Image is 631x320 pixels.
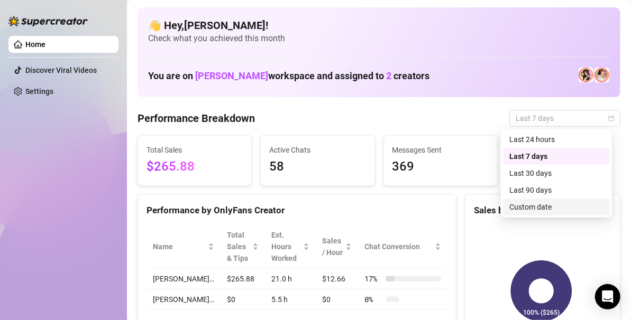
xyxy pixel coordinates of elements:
[153,241,206,252] span: Name
[509,201,603,213] div: Custom date
[147,269,221,289] td: [PERSON_NAME]…
[595,68,609,82] img: 𝖍𝖔𝖑𝖑𝖞
[392,144,489,156] span: Messages Sent
[509,167,603,179] div: Last 30 days
[595,284,620,309] div: Open Intercom Messenger
[147,157,243,177] span: $265.88
[265,269,315,289] td: 21.0 h
[316,269,359,289] td: $12.66
[386,70,391,81] span: 2
[503,165,610,182] div: Last 30 days
[221,269,265,289] td: $265.88
[608,115,615,121] span: calendar
[271,229,300,264] div: Est. Hours Worked
[509,134,603,145] div: Last 24 hours
[322,235,344,258] span: Sales / Hour
[509,150,603,162] div: Last 7 days
[25,40,45,49] a: Home
[392,157,489,177] span: 369
[503,131,610,148] div: Last 24 hours
[474,203,611,218] div: Sales by OnlyFans Creator
[503,148,610,165] div: Last 7 days
[269,157,365,177] span: 58
[509,184,603,196] div: Last 90 days
[195,70,268,81] span: [PERSON_NAME]
[316,289,359,310] td: $0
[364,273,381,285] span: 17 %
[579,68,593,82] img: Holly
[25,66,97,74] a: Discover Viral Videos
[269,144,365,156] span: Active Chats
[147,289,221,310] td: [PERSON_NAME]…
[147,203,447,218] div: Performance by OnlyFans Creator
[316,225,359,269] th: Sales / Hour
[221,289,265,310] td: $0
[503,182,610,199] div: Last 90 days
[8,16,88,26] img: logo-BBDzfeDw.svg
[221,225,265,269] th: Total Sales & Tips
[358,225,447,269] th: Chat Conversion
[364,241,433,252] span: Chat Conversion
[148,70,429,82] h1: You are on workspace and assigned to creators
[265,289,315,310] td: 5.5 h
[148,33,610,44] span: Check what you achieved this month
[227,229,250,264] span: Total Sales & Tips
[147,225,221,269] th: Name
[25,87,53,96] a: Settings
[503,199,610,215] div: Custom date
[138,111,255,126] h4: Performance Breakdown
[147,144,243,156] span: Total Sales
[148,18,610,33] h4: 👋 Hey, [PERSON_NAME] !
[516,110,614,126] span: Last 7 days
[364,294,381,305] span: 0 %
